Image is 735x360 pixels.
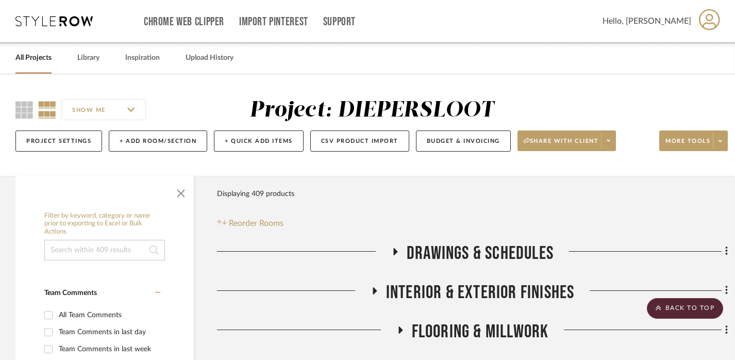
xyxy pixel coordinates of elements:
[59,341,158,357] div: Team Comments in last week
[229,217,283,230] span: Reorder Rooms
[171,181,191,202] button: Close
[249,100,494,121] div: Project: DIEPERSLOOT
[407,242,554,265] span: Drawings & Schedules
[412,321,549,343] span: Flooring & Millwork
[59,324,158,340] div: Team Comments in last day
[44,240,165,260] input: Search within 409 results
[217,217,283,230] button: Reorder Rooms
[125,51,160,65] a: Inspiration
[186,51,233,65] a: Upload History
[44,212,165,236] h6: Filter by keyword, category or name prior to exporting to Excel or Bulk Actions
[109,130,207,152] button: + Add Room/Section
[647,298,723,319] scroll-to-top-button: BACK TO TOP
[524,137,599,153] span: Share with client
[665,137,710,153] span: More tools
[323,18,356,26] a: Support
[59,307,158,323] div: All Team Comments
[144,18,224,26] a: Chrome Web Clipper
[214,130,304,152] button: + Quick Add Items
[239,18,308,26] a: Import Pinterest
[603,15,691,27] span: Hello, [PERSON_NAME]
[77,51,99,65] a: Library
[44,289,97,297] span: Team Comments
[517,130,616,151] button: Share with client
[386,282,575,304] span: INTERIOR & EXTERIOR FINISHES
[416,130,511,152] button: Budget & Invoicing
[15,130,102,152] button: Project Settings
[15,51,52,65] a: All Projects
[310,130,409,152] button: CSV Product Import
[659,130,728,151] button: More tools
[217,184,294,204] div: Displaying 409 products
